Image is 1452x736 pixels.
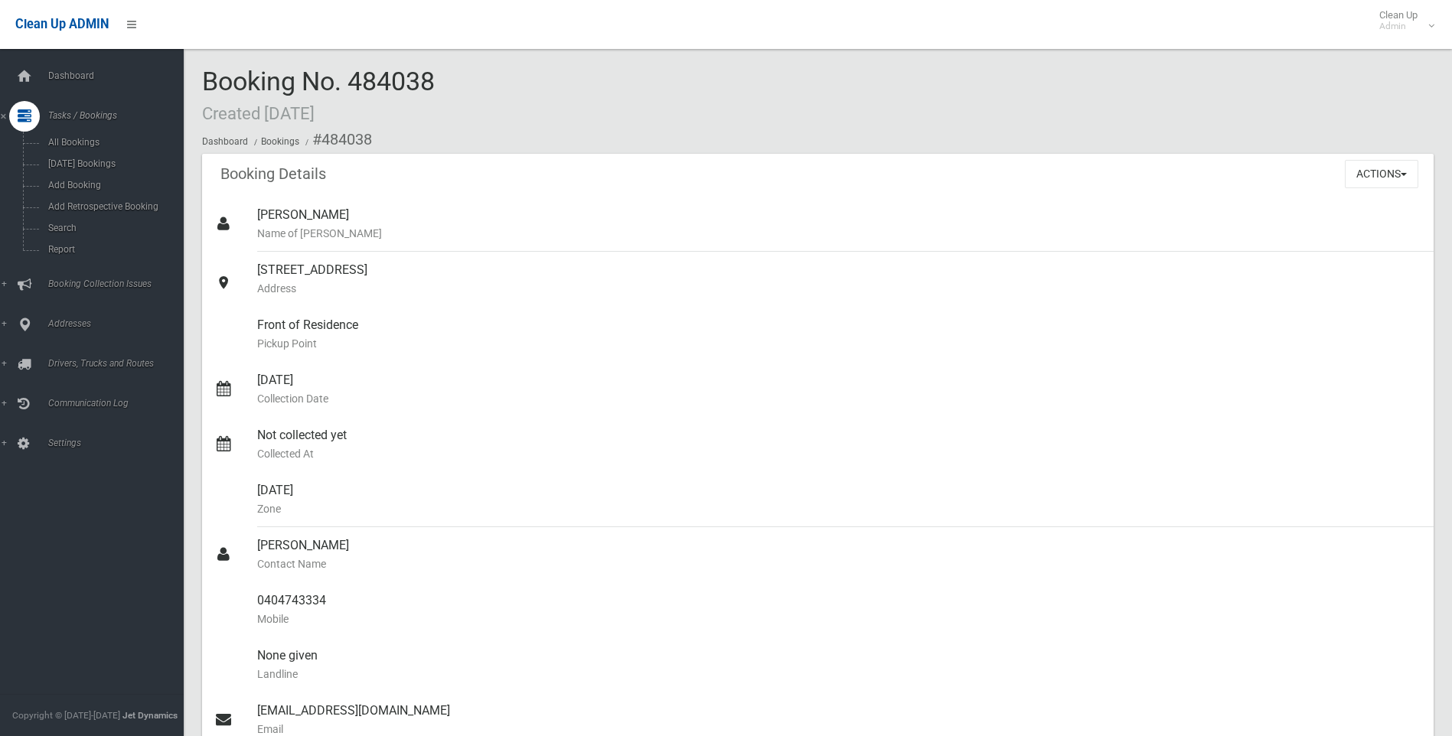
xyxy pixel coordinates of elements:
[202,159,344,189] header: Booking Details
[261,136,299,147] a: Bookings
[257,307,1421,362] div: Front of Residence
[257,362,1421,417] div: [DATE]
[44,70,195,81] span: Dashboard
[1345,160,1418,188] button: Actions
[202,103,315,123] small: Created [DATE]
[257,582,1421,637] div: 0404743334
[257,252,1421,307] div: [STREET_ADDRESS]
[257,224,1421,243] small: Name of [PERSON_NAME]
[1372,9,1433,32] span: Clean Up
[257,445,1421,463] small: Collected At
[44,201,182,212] span: Add Retrospective Booking
[257,279,1421,298] small: Address
[44,278,195,289] span: Booking Collection Issues
[257,610,1421,628] small: Mobile
[257,417,1421,472] div: Not collected yet
[202,136,248,147] a: Dashboard
[257,197,1421,252] div: [PERSON_NAME]
[44,318,195,329] span: Addresses
[44,180,182,191] span: Add Booking
[257,665,1421,683] small: Landline
[122,710,178,721] strong: Jet Dynamics
[257,637,1421,692] div: None given
[44,137,182,148] span: All Bookings
[44,438,195,448] span: Settings
[44,158,182,169] span: [DATE] Bookings
[257,555,1421,573] small: Contact Name
[257,389,1421,408] small: Collection Date
[44,398,195,409] span: Communication Log
[257,500,1421,518] small: Zone
[257,527,1421,582] div: [PERSON_NAME]
[44,244,182,255] span: Report
[12,710,120,721] span: Copyright © [DATE]-[DATE]
[44,223,182,233] span: Search
[302,125,372,154] li: #484038
[15,17,109,31] span: Clean Up ADMIN
[257,334,1421,353] small: Pickup Point
[1379,21,1418,32] small: Admin
[202,66,435,125] span: Booking No. 484038
[44,358,195,369] span: Drivers, Trucks and Routes
[257,472,1421,527] div: [DATE]
[44,110,195,121] span: Tasks / Bookings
